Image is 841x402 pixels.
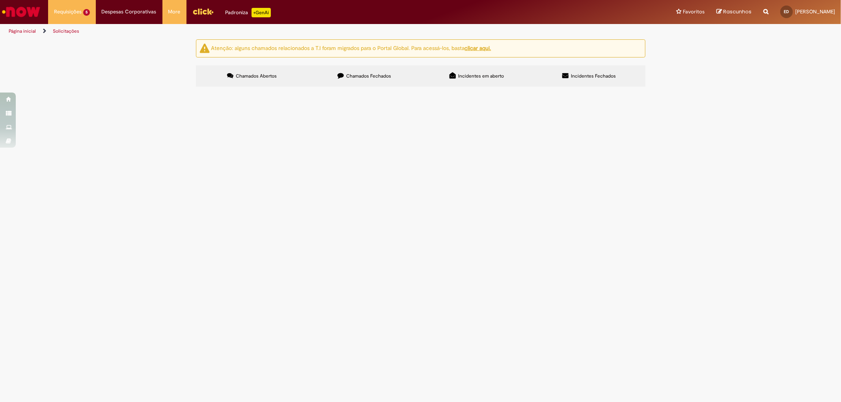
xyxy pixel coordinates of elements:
[9,28,36,34] a: Página inicial
[192,6,214,17] img: click_logo_yellow_360x200.png
[6,24,555,39] ul: Trilhas de página
[1,4,41,20] img: ServiceNow
[683,8,705,16] span: Favoritos
[226,8,271,17] div: Padroniza
[54,8,82,16] span: Requisições
[795,8,835,15] span: [PERSON_NAME]
[458,73,504,79] span: Incidentes em aberto
[571,73,616,79] span: Incidentes Fechados
[465,44,491,52] a: clicar aqui.
[102,8,157,16] span: Despesas Corporativas
[53,28,79,34] a: Solicitações
[346,73,391,79] span: Chamados Fechados
[252,8,271,17] p: +GenAi
[168,8,181,16] span: More
[83,9,90,16] span: 5
[723,8,751,15] span: Rascunhos
[211,44,491,52] ng-bind-html: Atenção: alguns chamados relacionados a T.I foram migrados para o Portal Global. Para acessá-los,...
[716,8,751,16] a: Rascunhos
[784,9,789,14] span: ED
[236,73,277,79] span: Chamados Abertos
